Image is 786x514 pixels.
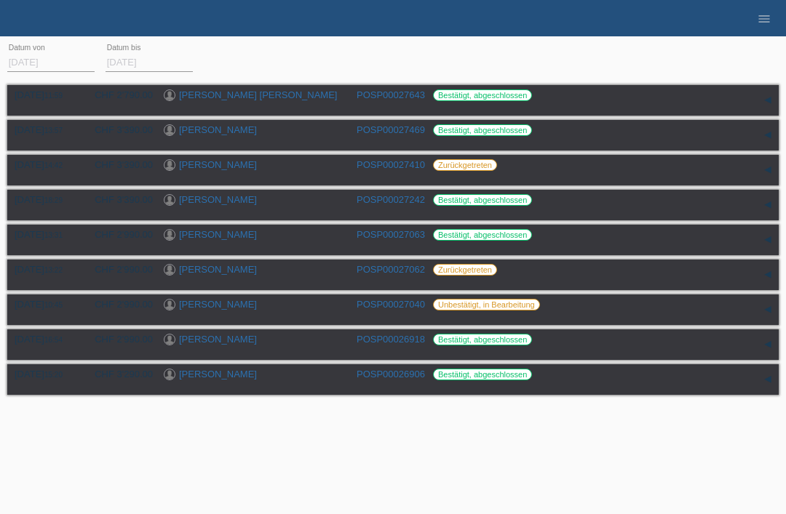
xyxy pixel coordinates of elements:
[15,89,73,100] div: [DATE]
[15,264,73,275] div: [DATE]
[433,194,532,206] label: Bestätigt, abgeschlossen
[357,334,425,345] a: POSP00026918
[44,371,63,379] span: 15:20
[84,229,153,240] div: CHF 2'990.00
[433,229,532,241] label: Bestätigt, abgeschlossen
[757,264,779,286] div: auf-/zuklappen
[357,264,425,275] a: POSP00027062
[84,159,153,170] div: CHF 3'390.00
[357,369,425,380] a: POSP00026906
[357,194,425,205] a: POSP00027242
[757,194,779,216] div: auf-/zuklappen
[757,334,779,356] div: auf-/zuklappen
[750,14,779,23] a: menu
[757,229,779,251] div: auf-/zuklappen
[84,334,153,345] div: CHF 2'990.00
[433,89,532,101] label: Bestätigt, abgeschlossen
[357,89,425,100] a: POSP00027643
[433,299,540,310] label: Unbestätigt, in Bearbeitung
[357,229,425,240] a: POSP00027063
[44,127,63,134] span: 13:57
[44,92,63,100] span: 11:59
[179,229,257,240] a: [PERSON_NAME]
[179,194,257,205] a: [PERSON_NAME]
[84,194,153,205] div: CHF 3'390.00
[179,264,257,275] a: [PERSON_NAME]
[84,369,153,380] div: CHF 3'290.00
[179,334,257,345] a: [PERSON_NAME]
[15,124,73,135] div: [DATE]
[433,264,497,276] label: Zurückgetreten
[84,299,153,310] div: CHF 2'990.00
[433,334,532,345] label: Bestätigt, abgeschlossen
[15,229,73,240] div: [DATE]
[357,124,425,135] a: POSP00027469
[757,299,779,321] div: auf-/zuklappen
[15,299,73,310] div: [DATE]
[15,194,73,205] div: [DATE]
[84,89,153,100] div: CHF 2'790.00
[44,336,63,344] span: 16:54
[357,299,425,310] a: POSP00027040
[15,334,73,345] div: [DATE]
[757,124,779,146] div: auf-/zuklappen
[44,231,63,239] span: 13:31
[179,89,337,100] a: [PERSON_NAME] [PERSON_NAME]
[179,159,257,170] a: [PERSON_NAME]
[357,159,425,170] a: POSP00027410
[433,369,532,380] label: Bestätigt, abgeschlossen
[757,12,771,26] i: menu
[179,124,257,135] a: [PERSON_NAME]
[15,369,73,380] div: [DATE]
[433,159,497,171] label: Zurückgetreten
[84,264,153,275] div: CHF 2'990.00
[15,159,73,170] div: [DATE]
[179,369,257,380] a: [PERSON_NAME]
[179,299,257,310] a: [PERSON_NAME]
[757,89,779,111] div: auf-/zuklappen
[433,124,532,136] label: Bestätigt, abgeschlossen
[84,124,153,135] div: CHF 3'390.00
[44,266,63,274] span: 13:22
[757,369,779,390] div: auf-/zuklappen
[44,196,63,204] span: 18:29
[44,301,63,309] span: 10:45
[757,159,779,181] div: auf-/zuklappen
[44,161,63,169] span: 14:42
